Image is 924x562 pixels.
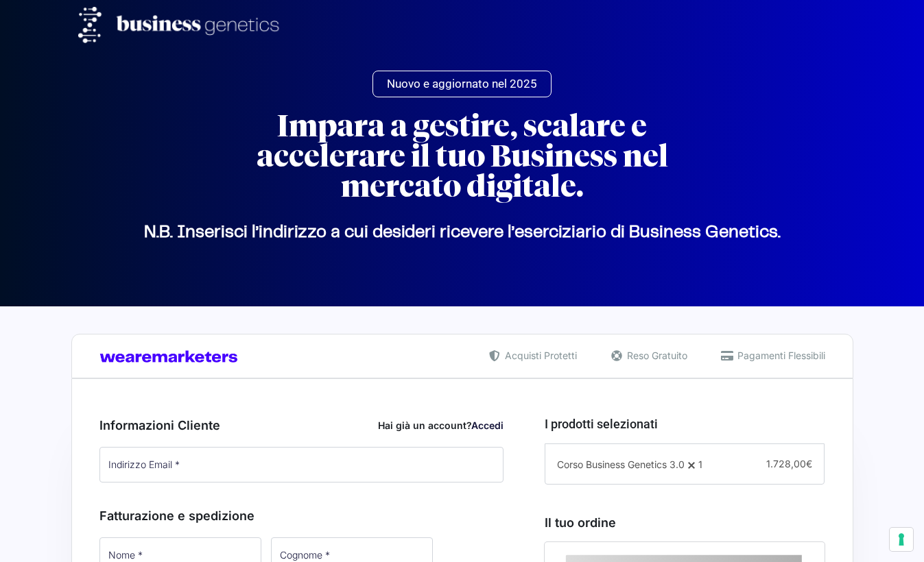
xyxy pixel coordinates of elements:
[99,447,504,482] input: Indirizzo Email *
[372,71,552,97] a: Nuovo e aggiornato nel 2025
[99,416,504,435] h3: Informazioni Cliente
[624,348,687,363] span: Reso Gratuito
[890,528,913,551] button: Le tue preferenze relative al consenso per le tecnologie di tracciamento
[557,459,685,470] span: Corso Business Genetics 3.0
[545,415,825,433] h3: I prodotti selezionati
[78,232,846,233] p: N.B. Inserisci l’indirizzo a cui desideri ricevere l’eserciziario di Business Genetics.
[698,459,702,470] span: 1
[378,418,504,432] div: Hai già un account?
[99,506,504,525] h3: Fatturazione e spedizione
[215,111,709,201] h2: Impara a gestire, scalare e accelerare il tuo Business nel mercato digitale.
[734,348,825,363] span: Pagamenti Flessibili
[545,513,825,532] h3: Il tuo ordine
[471,419,504,431] a: Accedi
[766,458,812,469] span: 1.728,00
[501,348,577,363] span: Acquisti Protetti
[806,458,812,469] span: €
[387,78,537,90] span: Nuovo e aggiornato nel 2025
